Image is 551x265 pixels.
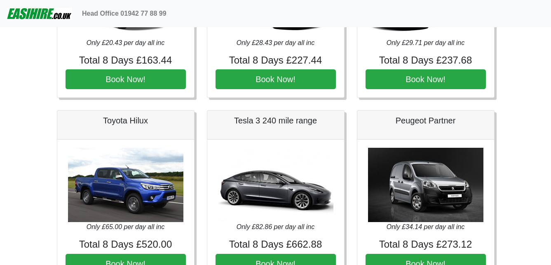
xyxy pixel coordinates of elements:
[66,54,186,66] h4: Total 8 Days £163.44
[66,69,186,89] button: Book Now!
[87,223,164,230] i: Only £65.00 per day all inc
[66,239,186,251] h4: Total 8 Days £520.00
[387,223,464,230] i: Only £34.14 per day all inc
[237,39,314,46] i: Only £28.43 per day all inc
[366,54,486,66] h4: Total 8 Days £237.68
[66,116,186,125] h5: Toyota Hilux
[387,39,464,46] i: Only £29.71 per day all inc
[216,69,336,89] button: Book Now!
[237,223,314,230] i: Only £82.86 per day all inc
[216,54,336,66] h4: Total 8 Days £227.44
[218,148,333,222] img: Tesla 3 240 mile range
[366,116,486,125] h5: Peugeot Partner
[7,5,72,22] img: easihire_logo_small.png
[82,10,166,17] b: Head Office 01942 77 88 99
[79,5,170,22] a: Head Office 01942 77 88 99
[368,148,483,222] img: Peugeot Partner
[87,39,164,46] i: Only £20.43 per day all inc
[216,239,336,251] h4: Total 8 Days £662.88
[68,148,183,222] img: Toyota Hilux
[366,69,486,89] button: Book Now!
[366,239,486,251] h4: Total 8 Days £273.12
[216,116,336,125] h5: Tesla 3 240 mile range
